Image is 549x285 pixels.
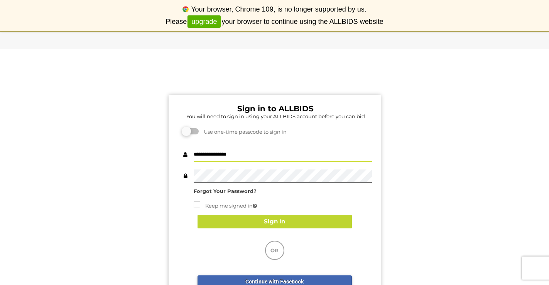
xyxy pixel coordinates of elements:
[194,201,257,210] label: Keep me signed in
[179,114,372,119] h5: You will need to sign in using your ALLBIDS account before you can bid
[194,188,257,194] a: Forgot Your Password?
[265,241,284,260] div: OR
[200,129,287,135] span: Use one-time passcode to sign in
[237,104,314,113] b: Sign in to ALLBIDS
[198,215,352,228] button: Sign In
[188,15,221,28] a: upgrade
